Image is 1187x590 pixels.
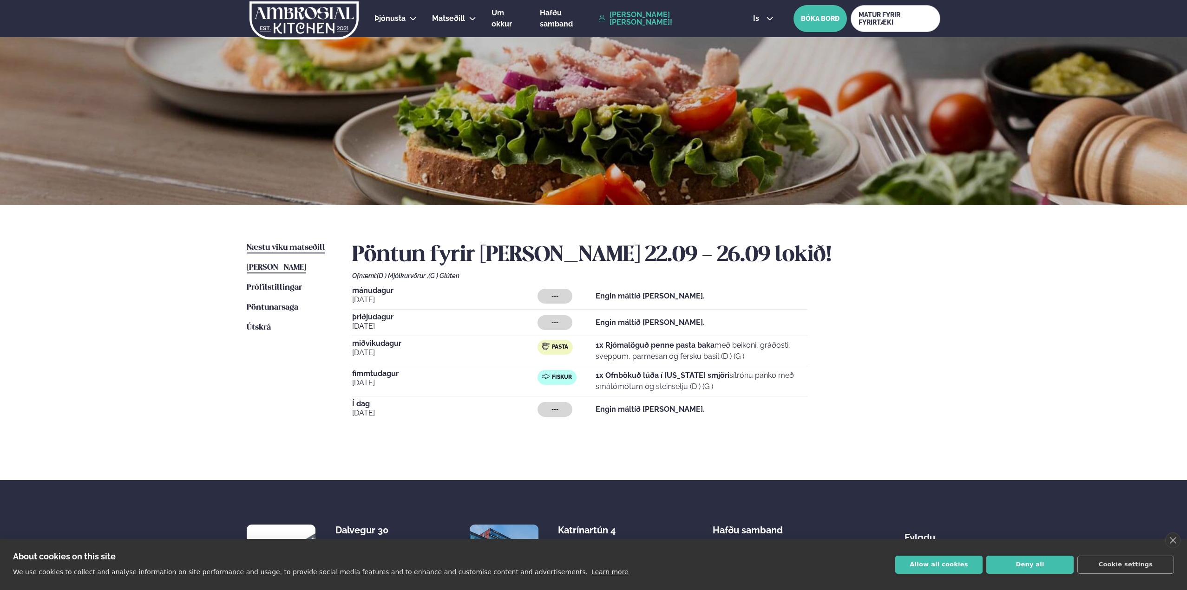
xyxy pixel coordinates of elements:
[851,5,940,32] a: MATUR FYRIR FYRIRTÆKI
[542,343,550,350] img: pasta.svg
[558,525,632,536] div: Katrínartún 4
[247,244,325,252] span: Næstu viku matseðill
[13,551,116,561] strong: About cookies on this site
[1077,556,1174,574] button: Cookie settings
[247,324,271,331] span: Útskrá
[895,556,983,574] button: Allow all cookies
[552,344,568,351] span: Pasta
[13,568,588,576] p: We use cookies to collect and analyse information on site performance and usage, to provide socia...
[551,406,558,413] span: ---
[247,242,325,253] a: Næstu viku matseðill
[432,14,465,23] span: Matseðill
[247,322,271,333] a: Útskrá
[596,370,807,392] p: sítrónu panko með smátómötum og steinselju (D ) (G )
[986,556,1074,574] button: Deny all
[596,292,705,300] strong: Engin máltíð [PERSON_NAME].
[247,284,302,292] span: Prófílstillingar
[247,262,306,273] a: [PERSON_NAME]
[249,1,360,39] img: logo
[551,319,558,326] span: ---
[540,8,573,28] span: Hafðu samband
[746,15,780,22] button: is
[598,11,732,26] a: [PERSON_NAME] [PERSON_NAME]!
[352,400,538,408] span: Í dag
[352,408,538,419] span: [DATE]
[552,374,572,381] span: Fiskur
[377,272,428,279] span: (D ) Mjólkurvörur ,
[542,373,550,380] img: fish.svg
[352,377,538,389] span: [DATE]
[352,340,538,347] span: miðvikudagur
[352,370,538,377] span: fimmtudagur
[596,341,715,350] strong: 1x Rjómalöguð penne pasta baka
[335,525,409,536] div: Dalvegur 30
[352,313,538,321] span: þriðjudagur
[374,14,406,23] span: Þjónusta
[247,302,298,313] a: Pöntunarsaga
[352,347,538,358] span: [DATE]
[713,517,783,536] span: Hafðu samband
[905,525,940,554] div: Fylgdu okkur
[352,272,940,279] div: Ofnæmi:
[596,405,705,414] strong: Engin máltíð [PERSON_NAME].
[432,13,465,24] a: Matseðill
[247,304,298,311] span: Pöntunarsaga
[794,5,847,32] button: BÓKA BORÐ
[374,13,406,24] a: Þjónusta
[1165,532,1180,548] a: close
[428,272,459,279] span: (G ) Glúten
[492,8,512,28] span: Um okkur
[247,282,302,293] a: Prófílstillingar
[247,264,306,272] span: [PERSON_NAME]
[753,15,762,22] span: is
[596,371,729,380] strong: 1x Ofnbökuð lúða í [US_STATE] smjöri
[551,292,558,300] span: ---
[591,568,629,576] a: Learn more
[492,7,525,30] a: Um okkur
[352,242,940,268] h2: Pöntun fyrir [PERSON_NAME] 22.09 - 26.09 lokið!
[596,318,705,327] strong: Engin máltíð [PERSON_NAME].
[352,287,538,294] span: mánudagur
[352,294,538,305] span: [DATE]
[596,340,807,362] p: með beikoni, gráðosti, sveppum, parmesan og fersku basil (D ) (G )
[540,7,594,30] a: Hafðu samband
[352,321,538,332] span: [DATE]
